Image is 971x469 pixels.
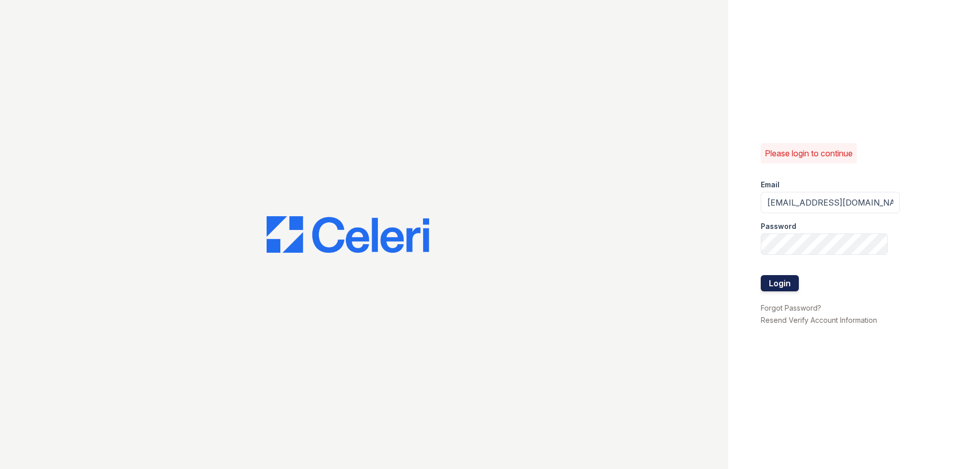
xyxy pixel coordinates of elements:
[761,275,799,291] button: Login
[765,147,853,159] p: Please login to continue
[761,221,796,231] label: Password
[761,304,821,312] a: Forgot Password?
[761,316,877,324] a: Resend Verify Account Information
[267,216,429,253] img: CE_Logo_Blue-a8612792a0a2168367f1c8372b55b34899dd931a85d93a1a3d3e32e68fde9ad4.png
[761,180,780,190] label: Email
